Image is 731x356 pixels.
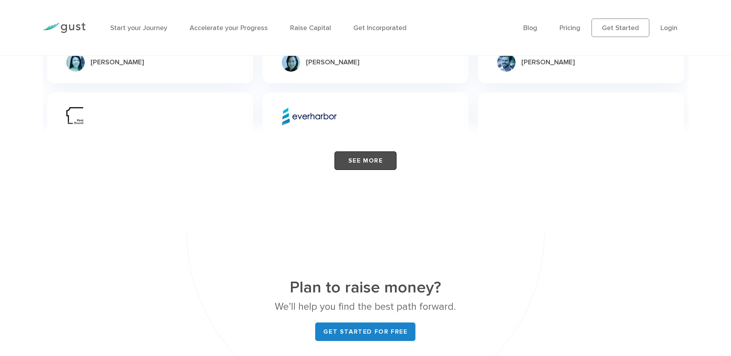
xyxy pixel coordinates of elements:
[521,58,575,67] div: [PERSON_NAME]
[592,18,649,37] a: Get Started
[110,24,167,32] a: Start your Journey
[315,322,415,341] a: Get started for free
[523,24,537,32] a: Blog
[190,24,268,32] a: Accelerate your Progress
[220,299,511,315] p: We’ll help you find the best path forward.
[334,151,397,170] a: See More
[660,24,677,32] a: Login
[42,23,86,33] img: Gust Logo
[282,53,300,72] img: Sylphiel2 4ac7317f5f652bf5fa0084d871f83f84be9eb731b28548c64c2f2342b2042ebe
[290,24,331,32] a: Raise Capital
[66,53,85,72] img: Stephanie A265488e5bd0cda66f30a9b87e05ab8ceddb255120df04412edde4293bb19ee7
[282,107,337,126] img: Everharbor
[91,58,144,67] div: [PERSON_NAME]
[353,24,407,32] a: Get Incorporated
[497,53,516,72] img: Brent D55d81dbb4f7d2a1e91ae14248d70b445552e6f4f64c2412a5767280fe225c96
[220,277,511,299] h2: Plan to raise money?
[306,58,360,67] div: [PERSON_NAME]
[560,24,580,32] a: Pricing
[66,107,83,124] img: First Round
